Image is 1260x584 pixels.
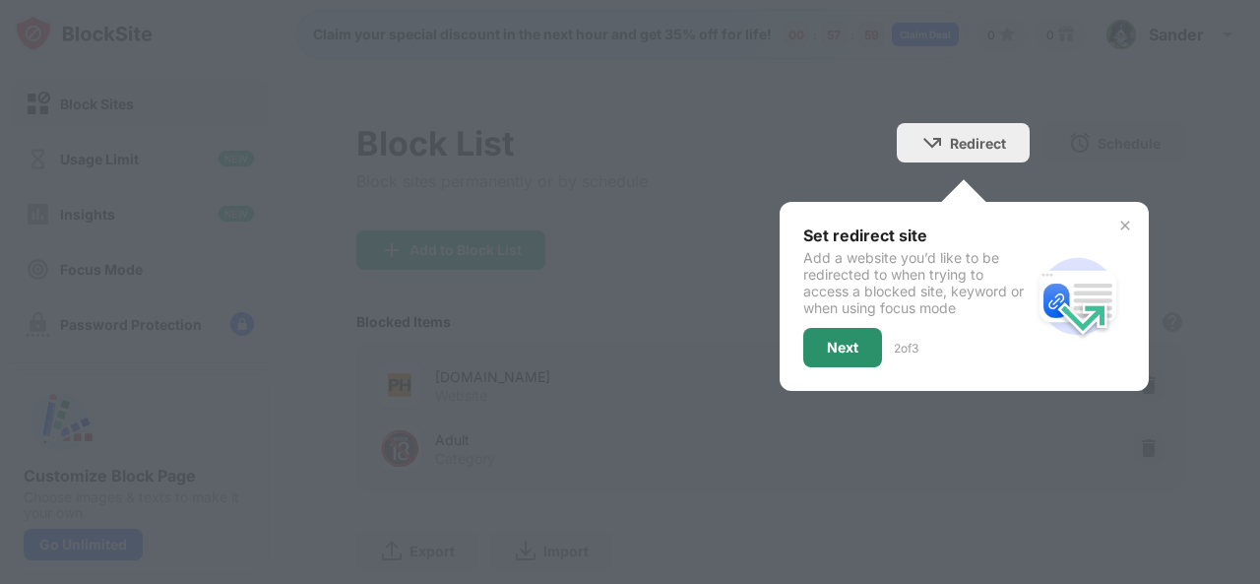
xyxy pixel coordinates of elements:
[803,249,1031,316] div: Add a website you’d like to be redirected to when trying to access a blocked site, keyword or whe...
[950,135,1006,152] div: Redirect
[827,340,858,356] div: Next
[894,341,918,356] div: 2 of 3
[1031,249,1125,344] img: redirect.svg
[1117,218,1133,233] img: x-button.svg
[803,226,1031,245] div: Set redirect site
